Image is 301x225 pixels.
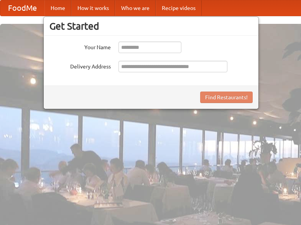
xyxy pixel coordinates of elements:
[49,20,253,32] h3: Get Started
[156,0,202,16] a: Recipe videos
[115,0,156,16] a: Who we are
[200,92,253,103] button: Find Restaurants!
[71,0,115,16] a: How it works
[0,0,44,16] a: FoodMe
[49,42,111,51] label: Your Name
[49,61,111,70] label: Delivery Address
[44,0,71,16] a: Home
